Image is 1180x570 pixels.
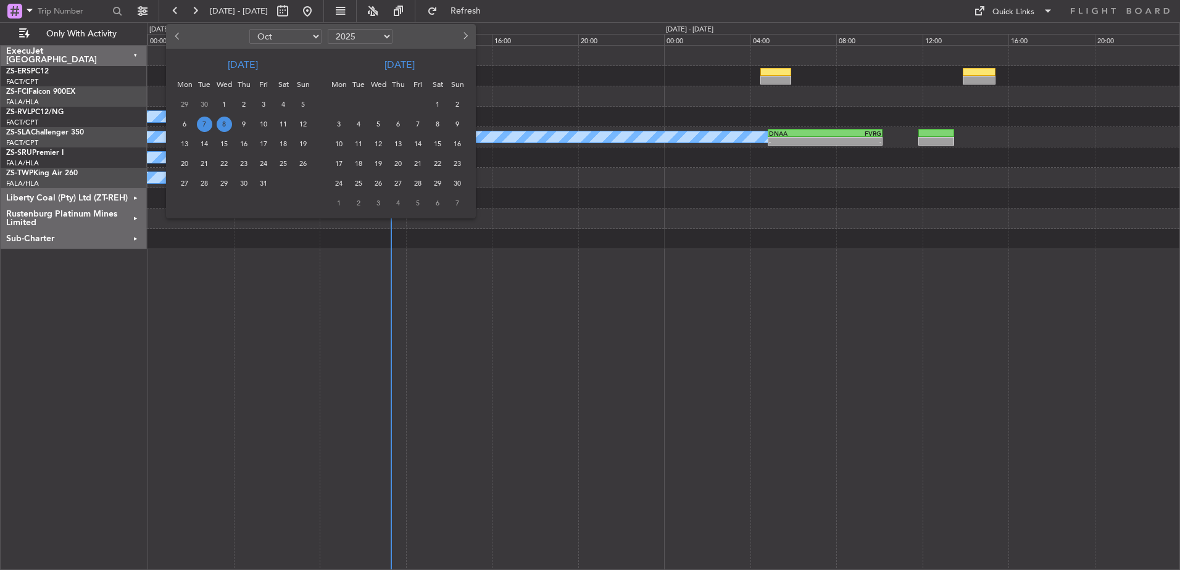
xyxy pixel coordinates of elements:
span: 25 [351,176,367,191]
div: 14-11-2025 [408,134,428,154]
div: 28-11-2025 [408,173,428,193]
div: 15-11-2025 [428,134,447,154]
span: 28 [410,176,426,191]
span: 28 [197,176,212,191]
span: 27 [391,176,406,191]
span: 1 [430,97,446,112]
div: 6-12-2025 [428,193,447,213]
span: 6 [391,117,406,132]
span: 2 [351,196,367,211]
div: 2-12-2025 [349,193,368,213]
div: Thu [234,75,254,94]
span: 13 [391,136,406,152]
div: 25-10-2025 [273,154,293,173]
div: 5-12-2025 [408,193,428,213]
select: Select year [328,29,393,44]
span: 3 [371,196,386,211]
select: Select month [249,29,322,44]
span: 9 [236,117,252,132]
span: 11 [351,136,367,152]
div: Fri [408,75,428,94]
div: 7-12-2025 [447,193,467,213]
div: 1-10-2025 [214,94,234,114]
div: Wed [368,75,388,94]
div: 27-10-2025 [175,173,194,193]
div: Wed [214,75,234,94]
span: 8 [217,117,232,132]
div: Mon [175,75,194,94]
div: 17-11-2025 [329,154,349,173]
span: 5 [410,196,426,211]
span: 4 [391,196,406,211]
div: 31-10-2025 [254,173,273,193]
span: 10 [331,136,347,152]
div: 6-11-2025 [388,114,408,134]
div: 19-11-2025 [368,154,388,173]
div: 12-10-2025 [293,114,313,134]
div: 23-11-2025 [447,154,467,173]
span: 26 [371,176,386,191]
span: 22 [217,156,232,171]
div: 5-11-2025 [368,114,388,134]
div: 15-10-2025 [214,134,234,154]
span: 30 [197,97,212,112]
div: 23-10-2025 [234,154,254,173]
div: 18-11-2025 [349,154,368,173]
span: 15 [217,136,232,152]
div: Thu [388,75,408,94]
span: 5 [371,117,386,132]
div: 17-10-2025 [254,134,273,154]
span: 17 [331,156,347,171]
div: 9-10-2025 [234,114,254,134]
div: 27-11-2025 [388,173,408,193]
span: 29 [430,176,446,191]
div: 3-12-2025 [368,193,388,213]
div: 24-10-2025 [254,154,273,173]
div: 14-10-2025 [194,134,214,154]
div: 2-10-2025 [234,94,254,114]
div: 1-11-2025 [428,94,447,114]
div: 26-11-2025 [368,173,388,193]
span: 6 [177,117,193,132]
span: 29 [217,176,232,191]
div: 29-10-2025 [214,173,234,193]
div: 10-10-2025 [254,114,273,134]
span: 18 [351,156,367,171]
span: 27 [177,176,193,191]
div: Sun [447,75,467,94]
span: 23 [236,156,252,171]
div: 1-12-2025 [329,193,349,213]
span: 9 [450,117,465,132]
span: 22 [430,156,446,171]
span: 19 [296,136,311,152]
div: 21-10-2025 [194,154,214,173]
span: 24 [256,156,272,171]
div: 30-10-2025 [234,173,254,193]
div: 7-11-2025 [408,114,428,134]
div: Sun [293,75,313,94]
div: Sat [273,75,293,94]
div: 8-11-2025 [428,114,447,134]
span: 19 [371,156,386,171]
div: 12-11-2025 [368,134,388,154]
div: 25-11-2025 [349,173,368,193]
div: Tue [349,75,368,94]
span: 5 [296,97,311,112]
div: 2-11-2025 [447,94,467,114]
div: 29-11-2025 [428,173,447,193]
span: 2 [450,97,465,112]
span: 23 [450,156,465,171]
span: 13 [177,136,193,152]
span: 30 [236,176,252,191]
span: 21 [197,156,212,171]
span: 11 [276,117,291,132]
span: 16 [236,136,252,152]
span: 4 [276,97,291,112]
div: 3-10-2025 [254,94,273,114]
div: 8-10-2025 [214,114,234,134]
div: Fri [254,75,273,94]
span: 18 [276,136,291,152]
span: 3 [256,97,272,112]
div: 3-11-2025 [329,114,349,134]
div: 21-11-2025 [408,154,428,173]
